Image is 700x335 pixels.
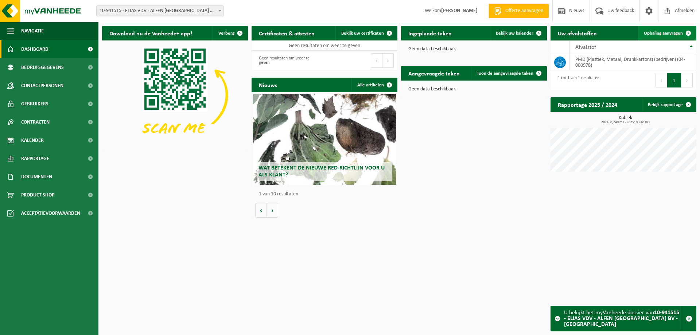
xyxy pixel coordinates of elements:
h2: Rapportage 2025 / 2024 [551,97,625,112]
button: Next [681,73,693,87]
h2: Certificaten & attesten [252,26,322,40]
button: Verberg [213,26,247,40]
span: Afvalstof [575,44,596,50]
a: Offerte aanvragen [489,4,549,18]
span: Documenten [21,168,52,186]
td: Geen resultaten om weer te geven [252,40,397,51]
span: Ophaling aanvragen [644,31,683,36]
span: Kalender [21,131,44,149]
span: Toon de aangevraagde taken [477,71,533,76]
h2: Aangevraagde taken [401,66,467,80]
button: Volgende [267,203,278,218]
span: Offerte aanvragen [503,7,545,15]
h2: Uw afvalstoffen [551,26,604,40]
span: Bekijk uw certificaten [341,31,384,36]
span: Gebruikers [21,95,48,113]
a: Toon de aangevraagde taken [471,66,546,81]
img: Download de VHEPlus App [102,40,248,150]
span: Bekijk uw kalender [496,31,533,36]
a: Wat betekent de nieuwe RED-richtlijn voor u als klant? [253,94,396,185]
h2: Download nu de Vanheede+ app! [102,26,199,40]
a: Ophaling aanvragen [638,26,696,40]
strong: [PERSON_NAME] [441,8,478,13]
a: Bekijk uw kalender [490,26,546,40]
h2: Ingeplande taken [401,26,459,40]
p: 1 van 10 resultaten [259,192,394,197]
p: Geen data beschikbaar. [408,47,540,52]
span: Acceptatievoorwaarden [21,204,80,222]
a: Bekijk rapportage [642,97,696,112]
span: Rapportage [21,149,49,168]
span: 10-941515 - ELIAS VDV - ALFEN BELGIË BV - WACHTEBEKE [97,6,223,16]
h3: Kubiek [554,116,696,124]
span: Navigatie [21,22,44,40]
button: Vorige [255,203,267,218]
span: Product Shop [21,186,54,204]
a: Bekijk uw certificaten [335,26,397,40]
div: 1 tot 1 van 1 resultaten [554,72,599,88]
h2: Nieuws [252,78,284,92]
span: Dashboard [21,40,48,58]
button: Previous [656,73,667,87]
div: U bekijkt het myVanheede dossier van [564,306,682,331]
td: PMD (Plastiek, Metaal, Drankkartons) (bedrijven) (04-000978) [570,54,696,70]
button: Next [382,53,394,68]
span: 10-941515 - ELIAS VDV - ALFEN BELGIË BV - WACHTEBEKE [96,5,224,16]
div: Geen resultaten om weer te geven [255,52,321,69]
span: Bedrijfsgegevens [21,58,64,77]
span: Wat betekent de nieuwe RED-richtlijn voor u als klant? [258,165,385,178]
button: 1 [667,73,681,87]
button: Previous [371,53,382,68]
span: 2024: 0,240 m3 - 2025: 0,240 m3 [554,121,696,124]
p: Geen data beschikbaar. [408,87,540,92]
span: Contactpersonen [21,77,63,95]
a: Alle artikelen [351,78,397,92]
span: Verberg [218,31,234,36]
strong: 10-941515 - ELIAS VDV - ALFEN [GEOGRAPHIC_DATA] BV - [GEOGRAPHIC_DATA] [564,310,679,327]
span: Contracten [21,113,50,131]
